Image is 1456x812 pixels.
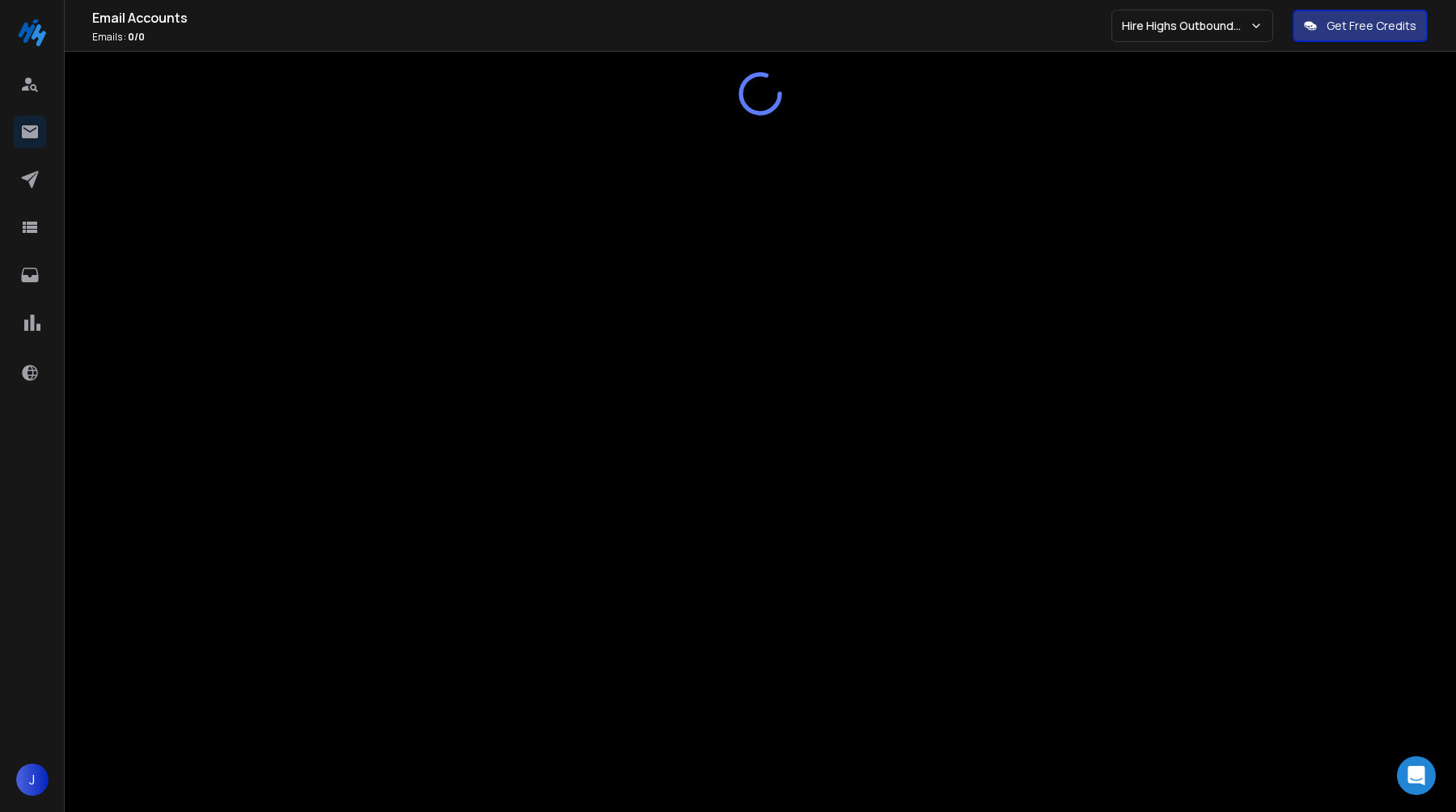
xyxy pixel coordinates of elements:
img: logo [16,16,49,49]
div: Open Intercom Messenger [1397,756,1436,795]
button: J [16,763,49,796]
p: Get Free Credits [1327,18,1416,34]
button: Get Free Credits [1293,10,1428,42]
p: Hire Highs Outbound Engine [1122,18,1250,34]
span: 0 / 0 [128,30,145,44]
h1: Email Accounts [92,8,1111,27]
p: Emails : [92,31,1111,44]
